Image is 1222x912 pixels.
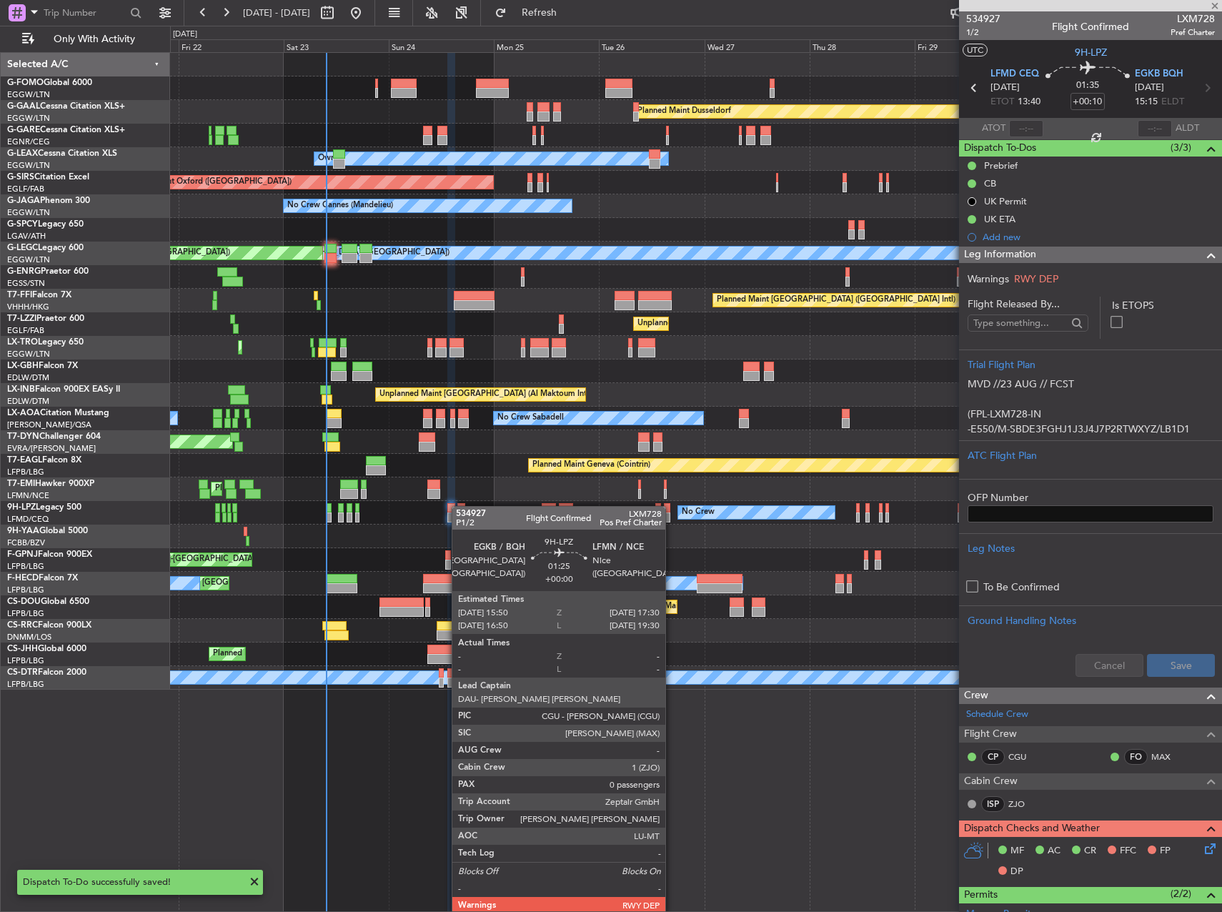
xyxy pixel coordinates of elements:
[7,645,86,653] a: CS-JHHGlobal 6000
[379,384,591,405] div: Unplanned Maint [GEOGRAPHIC_DATA] (Al Maktoum Intl)
[964,140,1036,157] span: Dispatch To-Dos
[7,291,32,299] span: T7-FFI
[7,267,41,276] span: G-ENRG
[682,502,715,523] div: No Crew
[1171,26,1215,39] span: Pref Charter
[462,549,495,570] div: No Crew
[7,480,35,488] span: T7-EMI
[717,289,955,311] div: Planned Maint [GEOGRAPHIC_DATA] ([GEOGRAPHIC_DATA] Intl)
[915,39,1020,52] div: Fri 29
[7,220,38,229] span: G-SPCY
[1135,67,1183,81] span: EGKB BQH
[7,314,84,323] a: T7-LZZIPraetor 600
[7,126,40,134] span: G-GARE
[984,195,1027,207] div: UK Permit
[968,613,1213,628] div: Ground Handling Notes
[7,456,42,465] span: T7-EAGL
[7,278,45,289] a: EGSS/STN
[7,550,92,559] a: F-GPNJFalcon 900EX
[7,314,36,323] span: T7-LZZI
[1151,750,1183,763] a: MAX
[7,79,92,87] a: G-FOMOGlobal 6000
[7,561,44,572] a: LFPB/LBG
[1010,844,1024,858] span: MF
[990,81,1020,95] span: [DATE]
[7,621,38,630] span: CS-RRC
[7,173,34,182] span: G-SIRS
[968,490,1213,505] label: OFP Number
[599,39,704,52] div: Tue 26
[968,297,1088,312] span: Flight Released By...
[7,550,38,559] span: F-GPNJ
[7,480,94,488] a: T7-EMIHawker 900XP
[318,148,342,169] div: Owner
[7,503,36,512] span: 9H-LPZ
[964,726,1017,743] span: Flight Crew
[44,2,126,24] input: Trip Number
[968,448,1213,463] div: ATC Flight Plan
[982,122,1005,136] span: ATOT
[983,231,1215,243] div: Add new
[287,195,393,217] div: No Crew Cannes (Mandelieu)
[964,821,1100,837] span: Dispatch Checks and Weather
[7,338,84,347] a: LX-TROLegacy 650
[968,407,1213,422] p: (FPL-LXM728-IN
[964,773,1018,790] span: Cabin Crew
[7,608,44,619] a: LFPB/LBG
[7,655,44,666] a: LFPB/LBG
[7,537,45,548] a: FCBB/BZV
[7,632,51,643] a: DNMM/LOS
[983,580,1060,595] label: To Be Confirmed
[7,585,44,595] a: LFPB/LBG
[7,207,50,218] a: EGGW/LTN
[966,26,1000,39] span: 1/2
[7,184,44,194] a: EGLF/FAB
[7,254,50,265] a: EGGW/LTN
[7,113,50,124] a: EGGW/LTN
[964,688,988,704] span: Crew
[173,29,197,41] div: [DATE]
[7,467,44,477] a: LFPB/LBG
[7,396,49,407] a: EDLW/DTM
[7,621,91,630] a: CS-RRCFalcon 900LX
[7,598,41,606] span: CS-DOU
[7,409,109,417] a: LX-AOACitation Mustang
[7,432,101,441] a: T7-DYNChallenger 604
[1160,844,1171,858] span: FP
[1120,844,1136,858] span: FFC
[959,272,1222,287] div: Warnings
[7,362,39,370] span: LX-GBH
[7,443,96,454] a: EVRA/[PERSON_NAME]
[964,887,998,903] span: Permits
[497,407,564,429] div: No Crew Sabadell
[981,749,1005,765] div: CP
[284,39,389,52] div: Sat 23
[633,596,858,618] div: Planned Maint [GEOGRAPHIC_DATA] ([GEOGRAPHIC_DATA])
[7,137,50,147] a: EGNR/CEG
[1076,79,1099,93] span: 01:35
[1171,886,1191,901] span: (2/2)
[1161,95,1184,109] span: ELDT
[1018,95,1040,109] span: 13:40
[968,422,1213,437] p: -E550/M-SBDE3FGHJ1J3J4J7P2RTWXYZ/LB1D1
[7,197,90,205] a: G-JAGAPhenom 300
[7,338,38,347] span: LX-TRO
[1135,81,1164,95] span: [DATE]
[7,574,39,583] span: F-HECD
[1112,298,1213,313] label: Is ETOPS
[23,876,242,890] div: Dispatch To-Do successfully saved!
[990,95,1014,109] span: ETOT
[1171,140,1191,155] span: (3/3)
[1135,95,1158,109] span: 15:15
[705,39,810,52] div: Wed 27
[1084,844,1096,858] span: CR
[968,357,1213,372] div: Trial Flight Plan
[213,643,438,665] div: Planned Maint [GEOGRAPHIC_DATA] ([GEOGRAPHIC_DATA])
[7,291,71,299] a: T7-FFIFalcon 7X
[7,372,49,383] a: EDLW/DTM
[990,67,1039,81] span: LFMD CEQ
[7,362,78,370] a: LX-GBHFalcon 7X
[637,101,731,122] div: Planned Maint Dusseldorf
[7,645,38,653] span: CS-JHH
[243,6,310,19] span: [DATE] - [DATE]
